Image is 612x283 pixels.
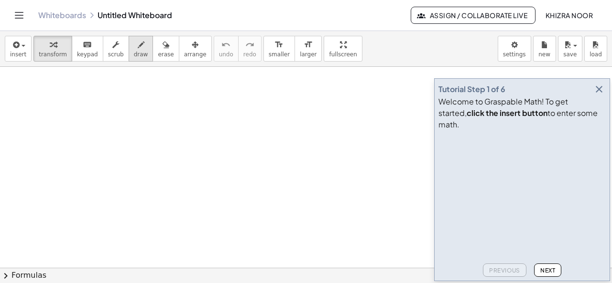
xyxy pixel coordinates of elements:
button: arrange [179,36,212,62]
button: format_sizelarger [295,36,322,62]
span: Next [540,267,555,274]
button: undoundo [214,36,239,62]
button: scrub [103,36,129,62]
span: undo [219,51,233,58]
span: draw [134,51,148,58]
span: erase [158,51,174,58]
span: fullscreen [329,51,357,58]
div: Welcome to Graspable Math! To get started, to enter some math. [438,96,606,130]
span: Assign / Collaborate Live [419,11,527,20]
button: save [558,36,582,62]
b: click the insert button [467,108,547,118]
button: erase [153,36,179,62]
button: insert [5,36,32,62]
div: Tutorial Step 1 of 6 [438,84,505,95]
button: new [533,36,556,62]
button: Toggle navigation [11,8,27,23]
span: Khizra Noor [545,11,593,20]
span: arrange [184,51,207,58]
span: transform [39,51,67,58]
button: Khizra Noor [537,7,601,24]
span: save [563,51,577,58]
button: Assign / Collaborate Live [411,7,535,24]
button: Next [534,263,561,277]
i: format_size [274,39,284,51]
i: format_size [304,39,313,51]
i: keyboard [83,39,92,51]
button: fullscreen [324,36,362,62]
button: settings [498,36,531,62]
button: load [584,36,607,62]
button: redoredo [238,36,262,62]
button: draw [129,36,153,62]
i: undo [221,39,230,51]
i: redo [245,39,254,51]
button: transform [33,36,72,62]
span: smaller [269,51,290,58]
span: new [538,51,550,58]
span: redo [243,51,256,58]
span: settings [503,51,526,58]
span: scrub [108,51,124,58]
span: keypad [77,51,98,58]
a: Whiteboards [38,10,86,20]
button: keyboardkeypad [72,36,103,62]
span: insert [10,51,26,58]
span: load [590,51,602,58]
button: format_sizesmaller [263,36,295,62]
span: larger [300,51,317,58]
